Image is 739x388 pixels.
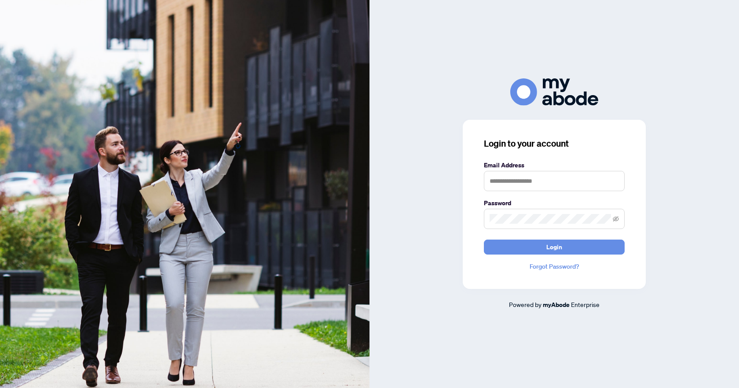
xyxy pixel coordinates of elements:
label: Email Address [484,160,625,170]
span: Enterprise [571,300,600,308]
h3: Login to your account [484,137,625,150]
span: Login [546,240,562,254]
label: Password [484,198,625,208]
button: Login [484,240,625,255]
span: Powered by [509,300,541,308]
a: Forgot Password? [484,262,625,271]
a: myAbode [543,300,570,310]
img: ma-logo [510,78,598,105]
span: eye-invisible [613,216,619,222]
